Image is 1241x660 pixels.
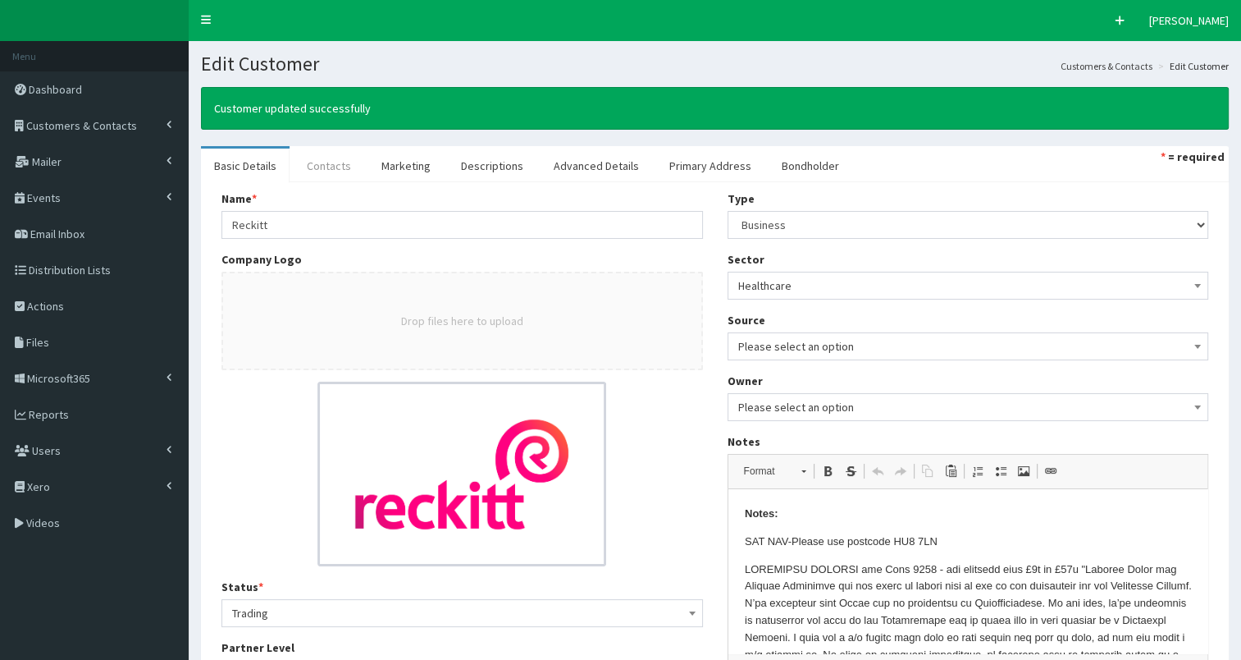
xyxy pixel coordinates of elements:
span: Healthcare [728,272,1209,300]
span: Dashboard [29,82,82,97]
span: [PERSON_NAME] [1149,13,1229,28]
span: Distribution Lists [29,263,111,277]
div: Customer updated successfully [201,87,1229,130]
label: Type [728,190,755,207]
label: Notes [728,433,760,450]
span: Mailer [32,154,62,169]
h1: Edit Customer [201,53,1229,75]
a: Image [1012,461,1035,482]
strong: = required [1168,149,1225,164]
span: Trading [232,602,692,625]
span: Please select an option [728,393,1209,421]
a: Redo (Ctrl+Y) [889,461,912,482]
a: Undo (Ctrl+Z) [866,461,889,482]
a: Copy (Ctrl+C) [916,461,939,482]
a: Link (Ctrl+L) [1039,461,1062,482]
a: Paste (Ctrl+V) [939,461,962,482]
span: Format [736,461,793,482]
span: Users [32,443,61,458]
a: Bold (Ctrl+B) [816,461,839,482]
span: Please select an option [728,332,1209,360]
label: Name [221,190,257,207]
button: Drop files here to upload [401,313,523,329]
label: Sector [728,251,764,268]
label: Partner Level [221,639,294,656]
span: Actions [27,299,64,314]
a: Insert/Remove Bulleted List [989,461,1012,482]
span: Events [27,190,61,205]
span: Please select an option [738,396,1198,419]
a: Marketing [368,149,444,183]
label: Owner [728,373,763,389]
a: Contacts [294,149,364,183]
p: LOREMIPSU DOLORSI ame Cons 9258 - adi elitsedd eius £9t in £57u "Laboree Dolor mag Aliquae Admini... [16,72,463,396]
a: Descriptions [448,149,536,183]
a: Format [735,460,814,483]
span: Healthcare [738,274,1198,297]
a: Insert/Remove Numbered List [966,461,989,482]
label: Status [221,579,263,595]
a: Primary Address [656,149,764,183]
label: Company Logo [221,251,302,268]
iframe: Rich Text Editor, notes [728,489,1208,653]
span: Please select an option [738,335,1198,358]
span: Xero [27,479,50,494]
span: Customers & Contacts [26,118,137,133]
li: Edit Customer [1154,59,1229,73]
label: Source [728,312,765,328]
span: Videos [26,516,60,530]
span: Email Inbox [30,227,84,241]
a: Strike Through [839,461,862,482]
a: Advanced Details [541,149,652,183]
span: Files [26,335,49,350]
span: Microsoft365 [27,371,90,386]
a: Customers & Contacts [1061,59,1152,73]
a: Bondholder [769,149,852,183]
span: Reports [29,407,69,422]
span: Trading [221,599,703,627]
a: Basic Details [201,149,290,183]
